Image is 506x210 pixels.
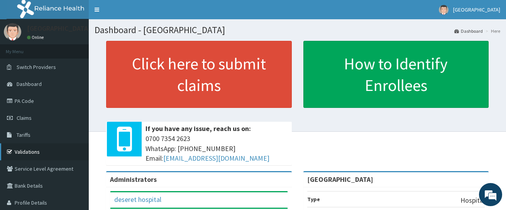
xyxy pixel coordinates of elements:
[17,131,30,138] span: Tariffs
[27,35,46,40] a: Online
[127,4,145,22] div: Minimize live chat window
[4,133,147,160] textarea: Type your message and hit 'Enter'
[40,43,130,53] div: Chat with us now
[27,25,91,32] p: [GEOGRAPHIC_DATA]
[146,134,288,163] span: 0700 7354 2623 WhatsApp: [PHONE_NUMBER] Email:
[95,25,500,35] h1: Dashboard - [GEOGRAPHIC_DATA]
[146,124,251,133] b: If you have any issue, reach us on:
[45,59,107,136] span: We're online!
[114,195,161,204] a: deseret hospital
[110,175,157,184] b: Administrators
[14,39,31,58] img: d_794563401_company_1708531726252_794563401
[4,23,21,40] img: User Image
[460,195,485,205] p: Hospital
[303,41,489,108] a: How to Identify Enrollees
[163,154,269,163] a: [EMAIL_ADDRESS][DOMAIN_NAME]
[484,28,500,34] li: Here
[454,28,483,34] a: Dashboard
[439,5,448,15] img: User Image
[106,41,292,108] a: Click here to submit claims
[307,196,320,203] b: Type
[17,114,32,121] span: Claims
[17,64,56,71] span: Switch Providers
[17,81,42,87] span: Dashboard
[453,6,500,13] span: [GEOGRAPHIC_DATA]
[307,175,373,184] strong: [GEOGRAPHIC_DATA]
